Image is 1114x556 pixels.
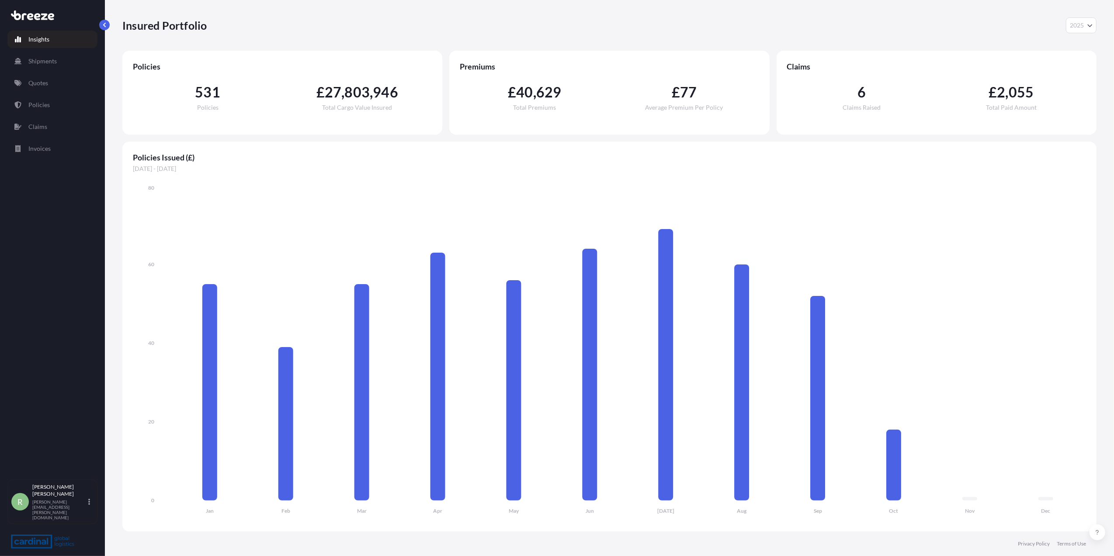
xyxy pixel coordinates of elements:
[1057,540,1086,547] a: Terms of Use
[357,508,367,514] tspan: Mar
[509,508,519,514] tspan: May
[857,85,866,99] span: 6
[7,31,97,48] a: Insights
[11,535,74,549] img: organization-logo
[1041,508,1051,514] tspan: Dec
[370,85,373,99] span: ,
[986,104,1037,111] span: Total Paid Amount
[680,85,697,99] span: 77
[197,104,219,111] span: Policies
[28,57,57,66] p: Shipments
[814,508,822,514] tspan: Sep
[533,85,536,99] span: ,
[17,497,23,506] span: R
[997,85,1006,99] span: 2
[148,184,154,191] tspan: 80
[513,104,556,111] span: Total Premiums
[148,340,154,346] tspan: 40
[672,85,680,99] span: £
[889,508,899,514] tspan: Oct
[28,101,50,109] p: Policies
[316,85,325,99] span: £
[7,140,97,157] a: Invoices
[586,508,594,514] tspan: Jun
[1018,540,1050,547] a: Privacy Policy
[32,483,87,497] p: [PERSON_NAME] [PERSON_NAME]
[122,18,207,32] p: Insured Portfolio
[322,104,392,111] span: Total Cargo Value Insured
[645,104,723,111] span: Average Premium Per Policy
[1066,17,1097,33] button: Year Selector
[7,118,97,136] a: Claims
[737,508,747,514] tspan: Aug
[7,74,97,92] a: Quotes
[433,508,442,514] tspan: Apr
[1006,85,1009,99] span: ,
[281,508,290,514] tspan: Feb
[344,85,370,99] span: 803
[508,85,516,99] span: £
[195,85,220,99] span: 531
[1009,85,1034,99] span: 055
[516,85,533,99] span: 40
[32,499,87,520] p: [PERSON_NAME][EMAIL_ADDRESS][PERSON_NAME][DOMAIN_NAME]
[151,497,154,504] tspan: 0
[965,508,975,514] tspan: Nov
[7,96,97,114] a: Policies
[133,61,432,72] span: Policies
[325,85,341,99] span: 27
[148,261,154,268] tspan: 60
[133,164,1086,173] span: [DATE] - [DATE]
[787,61,1086,72] span: Claims
[133,152,1086,163] span: Policies Issued (£)
[536,85,562,99] span: 629
[843,104,881,111] span: Claims Raised
[148,418,154,425] tspan: 20
[460,61,759,72] span: Premiums
[28,79,48,87] p: Quotes
[206,508,214,514] tspan: Jan
[657,508,674,514] tspan: [DATE]
[28,35,49,44] p: Insights
[1070,21,1084,30] span: 2025
[373,85,398,99] span: 946
[28,122,47,131] p: Claims
[7,52,97,70] a: Shipments
[28,144,51,153] p: Invoices
[341,85,344,99] span: ,
[989,85,997,99] span: £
